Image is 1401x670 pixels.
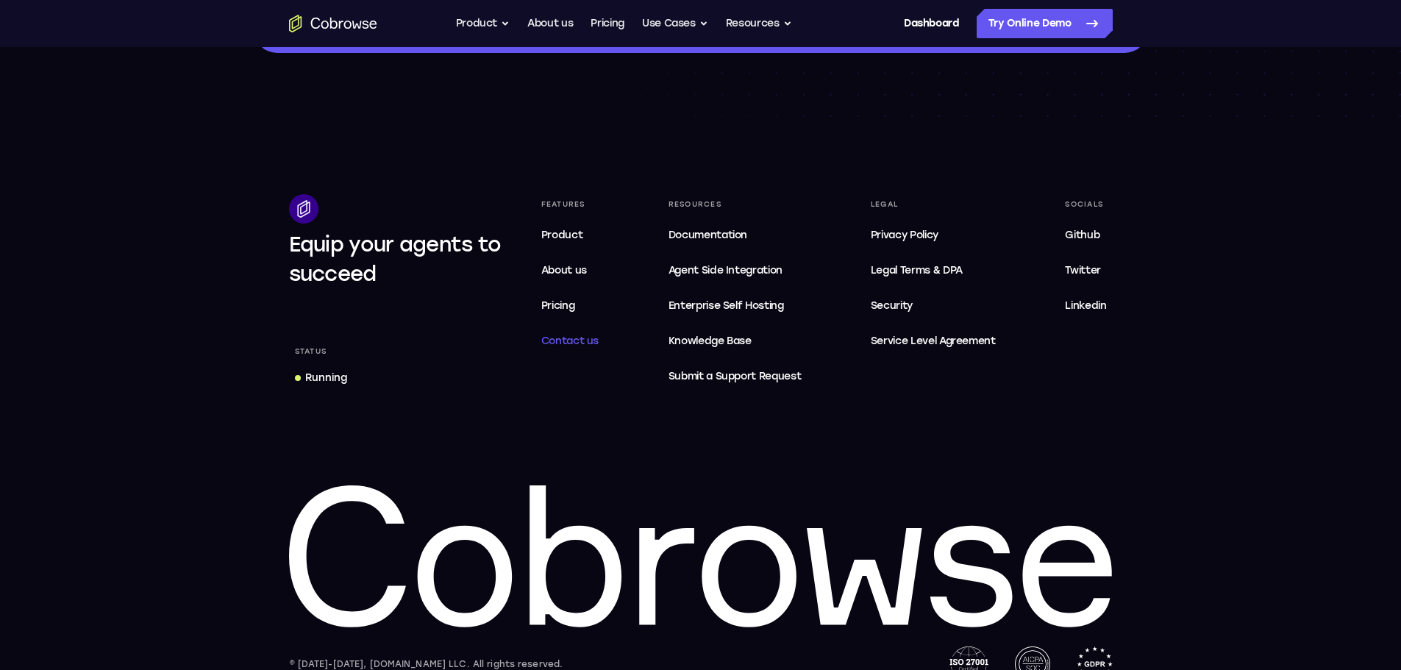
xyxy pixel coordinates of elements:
a: Twitter [1059,256,1112,285]
a: Privacy Policy [865,221,1002,250]
a: Contact us [535,327,605,356]
span: Legal Terms & DPA [871,264,963,277]
a: Github [1059,221,1112,250]
a: Enterprise Self Hosting [663,291,808,321]
span: Product [541,229,583,241]
a: Documentation [663,221,808,250]
a: Dashboard [904,9,959,38]
a: Knowledge Base [663,327,808,356]
a: Legal Terms & DPA [865,256,1002,285]
span: Security [871,299,913,312]
button: Resources [726,9,792,38]
button: Use Cases [642,9,708,38]
span: Pricing [541,299,575,312]
span: Twitter [1065,264,1101,277]
span: Privacy Policy [871,229,938,241]
div: Resources [663,194,808,215]
span: Equip your agents to succeed [289,232,502,286]
span: Knowledge Base [669,335,752,347]
a: Pricing [591,9,624,38]
a: Submit a Support Request [663,362,808,391]
button: Product [456,9,510,38]
div: Legal [865,194,1002,215]
span: Enterprise Self Hosting [669,297,802,315]
div: Status [289,341,333,362]
a: About us [535,256,605,285]
div: Features [535,194,605,215]
a: Product [535,221,605,250]
a: Go to the home page [289,15,377,32]
span: About us [541,264,587,277]
span: Linkedin [1065,299,1106,312]
span: Contact us [541,335,599,347]
a: Agent Side Integration [663,256,808,285]
span: Agent Side Integration [669,262,802,279]
span: Service Level Agreement [871,332,996,350]
div: Socials [1059,194,1112,215]
span: Documentation [669,229,747,241]
a: Linkedin [1059,291,1112,321]
a: Pricing [535,291,605,321]
span: Submit a Support Request [669,368,802,385]
span: Github [1065,229,1099,241]
a: Security [865,291,1002,321]
a: Service Level Agreement [865,327,1002,356]
a: About us [527,9,573,38]
div: Running [305,371,347,385]
a: Running [289,365,353,391]
a: Try Online Demo [977,9,1113,38]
